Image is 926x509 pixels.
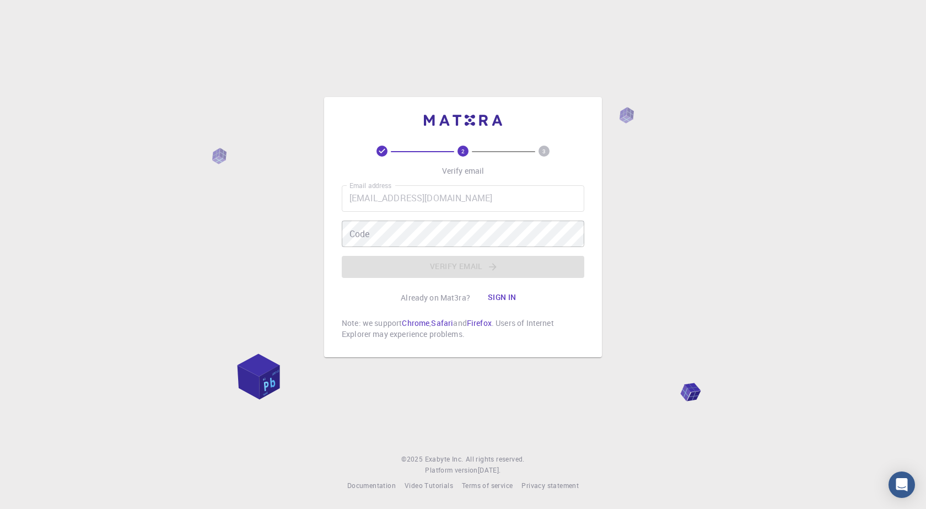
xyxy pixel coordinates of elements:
[401,292,470,303] p: Already on Mat3ra?
[467,318,492,328] a: Firefox
[405,481,453,490] span: Video Tutorials
[521,481,579,490] span: Privacy statement
[461,147,465,155] text: 2
[349,181,391,190] label: Email address
[542,147,546,155] text: 3
[401,454,424,465] span: © 2025
[889,472,915,498] div: Open Intercom Messenger
[405,480,453,491] a: Video Tutorials
[425,454,464,463] span: Exabyte Inc.
[347,481,396,490] span: Documentation
[402,318,429,328] a: Chrome
[462,481,513,490] span: Terms of service
[479,287,525,309] button: Sign in
[347,480,396,491] a: Documentation
[521,480,579,491] a: Privacy statement
[466,454,525,465] span: All rights reserved.
[425,465,477,476] span: Platform version
[342,318,584,340] p: Note: we support , and . Users of Internet Explorer may experience problems.
[431,318,453,328] a: Safari
[478,465,501,474] span: [DATE] .
[425,454,464,465] a: Exabyte Inc.
[462,480,513,491] a: Terms of service
[442,165,484,176] p: Verify email
[478,465,501,476] a: [DATE].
